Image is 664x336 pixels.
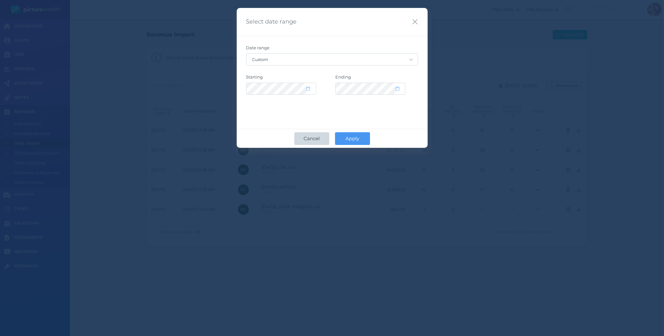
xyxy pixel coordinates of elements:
[300,135,323,141] span: Cancel
[342,135,362,141] span: Apply
[294,132,329,145] button: Cancel
[412,17,418,26] button: Close
[335,132,370,145] button: Apply
[246,18,297,25] span: Select date range
[246,74,329,83] label: Starting
[335,74,418,83] label: Ending
[246,45,418,53] label: Date range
